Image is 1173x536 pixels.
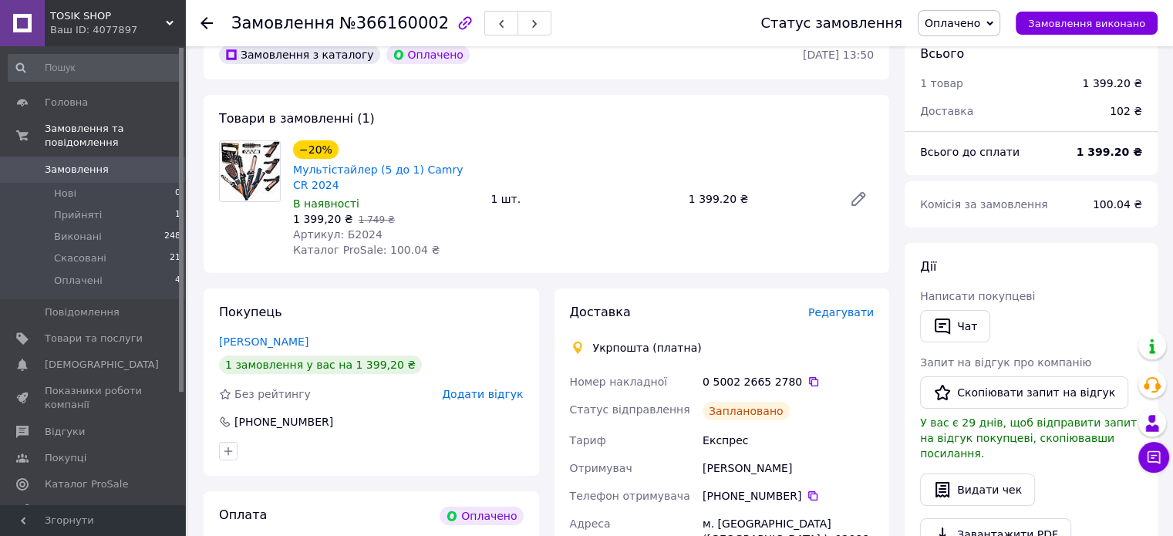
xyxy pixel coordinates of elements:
[293,244,440,256] span: Каталог ProSale: 100.04 ₴
[175,187,180,201] span: 0
[386,46,470,64] div: Оплачено
[54,274,103,288] span: Оплачені
[1016,12,1158,35] button: Замовлення виконано
[170,251,180,265] span: 21
[1101,94,1151,128] div: 102 ₴
[175,274,180,288] span: 4
[54,230,102,244] span: Виконані
[843,184,874,214] a: Редагувати
[570,434,606,447] span: Тариф
[920,46,964,61] span: Всього
[54,251,106,265] span: Скасовані
[699,454,877,482] div: [PERSON_NAME]
[293,197,359,210] span: В наявності
[45,305,120,319] span: Повідомлення
[293,140,339,159] div: −20%
[920,259,936,274] span: Дії
[920,105,973,117] span: Доставка
[1138,442,1169,473] button: Чат з покупцем
[570,403,690,416] span: Статус відправлення
[45,358,159,372] span: [DEMOGRAPHIC_DATA]
[920,198,1048,211] span: Комісія за замовлення
[442,388,523,400] span: Додати відгук
[703,374,874,389] div: 0 5002 2665 2780
[45,425,85,439] span: Відгуки
[920,416,1137,460] span: У вас є 29 днів, щоб відправити запит на відгук покупцеві, скопіювавши посилання.
[45,96,88,110] span: Головна
[219,356,422,374] div: 1 замовлення у вас на 1 399,20 ₴
[920,77,963,89] span: 1 товар
[1076,146,1142,158] b: 1 399.20 ₴
[219,46,380,64] div: Замовлення з каталогу
[359,214,395,225] span: 1 749 ₴
[219,335,308,348] a: [PERSON_NAME]
[164,230,180,244] span: 248
[54,208,102,222] span: Прийняті
[703,488,874,504] div: [PHONE_NUMBER]
[45,332,143,346] span: Товари та послуги
[45,504,98,517] span: Аналітика
[589,340,706,356] div: Укрпошта (платна)
[339,14,449,32] span: №366160002
[45,384,143,412] span: Показники роботи компанії
[920,474,1035,506] button: Видати чек
[920,356,1091,369] span: Запит на відгук про компанію
[1082,76,1142,91] div: 1 399.20 ₴
[45,477,128,491] span: Каталог ProSale
[484,188,682,210] div: 1 шт.
[683,188,837,210] div: 1 399.20 ₴
[45,122,185,150] span: Замовлення та повідомлення
[219,111,375,126] span: Товари в замовленні (1)
[703,402,790,420] div: Заплановано
[50,23,185,37] div: Ваш ID: 4077897
[220,141,280,201] img: Мультістайлер (5 до 1) Camry CR 2024
[50,9,166,23] span: TOSIK SHOP
[440,507,523,525] div: Оплачено
[234,388,311,400] span: Без рейтингу
[233,414,335,430] div: [PHONE_NUMBER]
[920,290,1035,302] span: Написати покупцеві
[920,310,990,342] button: Чат
[808,306,874,319] span: Редагувати
[219,507,267,522] span: Оплата
[570,305,631,319] span: Доставка
[293,163,463,191] a: Мультістайлер (5 до 1) Camry CR 2024
[54,187,76,201] span: Нові
[1028,18,1145,29] span: Замовлення виконано
[219,305,282,319] span: Покупець
[925,17,980,29] span: Оплачено
[201,15,213,31] div: Повернутися назад
[920,376,1128,409] button: Скопіювати запит на відгук
[920,146,1020,158] span: Всього до сплати
[45,163,109,177] span: Замовлення
[175,208,180,222] span: 1
[760,15,902,31] div: Статус замовлення
[231,14,335,32] span: Замовлення
[293,213,353,225] span: 1 399,20 ₴
[570,490,690,502] span: Телефон отримувача
[570,376,668,388] span: Номер накладної
[8,54,182,82] input: Пошук
[570,462,632,474] span: Отримувач
[699,426,877,454] div: Експрес
[293,228,383,241] span: Артикул: Б2024
[1093,198,1142,211] span: 100.04 ₴
[570,517,611,530] span: Адреса
[803,49,874,61] time: [DATE] 13:50
[45,451,86,465] span: Покупці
